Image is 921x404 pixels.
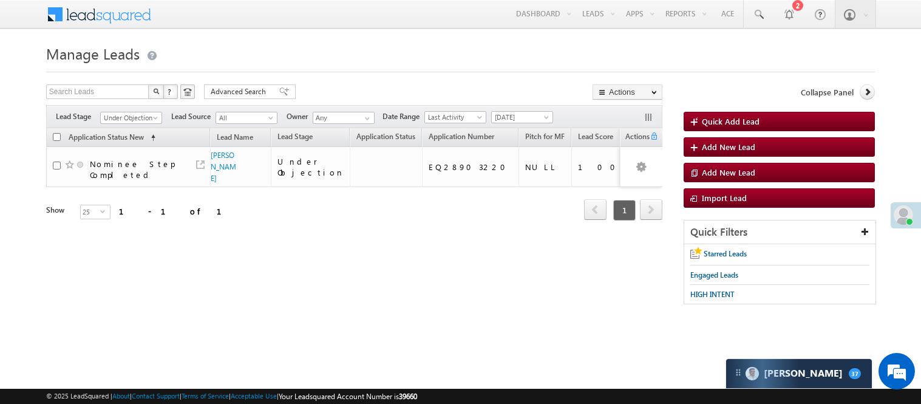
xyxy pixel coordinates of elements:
span: Pitch for MF [525,132,565,141]
span: Add New Lead [702,142,755,152]
span: Actions [620,130,649,146]
a: Pitch for MF [519,130,571,146]
a: Lead Stage [271,130,319,146]
a: prev [584,200,607,220]
span: Lead Stage [277,132,313,141]
span: next [640,199,662,220]
span: Manage Leads [46,44,140,63]
span: 39660 [399,392,417,401]
span: Import Lead [702,193,747,203]
div: Show [46,205,70,216]
a: Application Status New (sorted ascending) [63,130,161,146]
span: (sorted ascending) [146,133,155,143]
input: Type to Search [313,112,375,124]
span: 25 [81,205,100,219]
div: EQ28903220 [429,162,513,173]
span: prev [584,199,607,220]
span: Engaged Leads [690,270,738,279]
span: Lead Stage [56,111,100,122]
span: Your Leadsquared Account Number is [279,392,417,401]
span: Carter [764,368,843,379]
a: Application Number [423,130,500,146]
div: 1 - 1 of 1 [119,204,236,218]
span: [DATE] [492,112,549,123]
span: Owner [287,111,313,122]
div: Nominee Step Completed [90,159,181,180]
span: Application Status New [69,132,144,142]
span: Collapse Panel [801,87,854,98]
span: All [216,112,274,123]
a: Show All Items [358,112,373,125]
div: carter-dragCarter[PERSON_NAME]37 [726,358,872,389]
span: Quick Add Lead [702,116,760,126]
span: select [100,208,110,214]
a: next [640,200,662,220]
span: Application Status [356,132,415,141]
div: Quick Filters [684,221,875,244]
span: Application Number [429,132,494,141]
img: carter-drag [733,368,743,377]
span: ? [168,86,173,97]
span: 1 [613,200,636,221]
span: Lead Source [171,111,216,122]
span: Starred Leads [704,249,747,258]
span: 37 [849,368,861,379]
a: Terms of Service [182,392,229,400]
span: Last Activity [425,112,483,123]
span: HIGH INTENT [690,290,735,299]
a: All [216,112,277,124]
a: Application Status [350,130,421,146]
span: Advanced Search [211,86,270,97]
a: Acceptable Use [231,392,277,400]
span: Date Range [382,111,424,122]
a: [DATE] [491,111,553,123]
a: Last Activity [424,111,486,123]
input: Check all records [53,133,61,141]
button: ? [163,84,178,99]
img: Search [153,88,159,94]
img: Carter [746,367,759,380]
div: NULL [525,162,566,173]
span: Lead Score [578,132,613,141]
a: Lead Name [211,131,259,146]
span: Under Objection [101,112,158,123]
button: Actions [593,84,662,100]
a: [PERSON_NAME] [211,151,236,183]
a: Contact Support [132,392,180,400]
a: Under Objection [100,112,162,124]
div: Under Objection [277,156,344,178]
a: About [112,392,130,400]
span: Add New Lead [702,167,755,177]
a: Lead Score [572,130,619,146]
div: 100 [578,162,623,173]
span: © 2025 LeadSquared | | | | | [46,391,417,402]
